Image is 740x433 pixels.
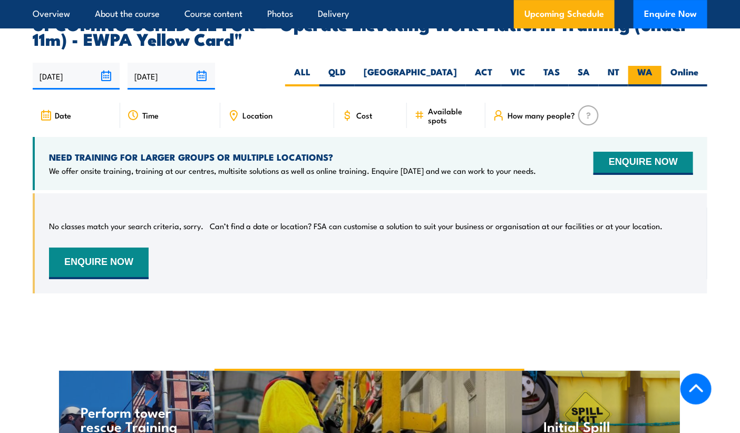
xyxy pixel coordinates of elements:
[466,66,501,86] label: ACT
[569,66,599,86] label: SA
[355,66,466,86] label: [GEOGRAPHIC_DATA]
[210,221,663,231] p: Can’t find a date or location? FSA can customise a solution to suit your business or organisation...
[142,111,159,120] span: Time
[33,16,707,46] h2: UPCOMING SCHEDULE FOR - "Operate Elevating Work Platform Training (under 11m) - EWPA Yellow Card"
[33,63,120,90] input: From date
[534,66,569,86] label: TAS
[49,248,149,279] button: ENQUIRE NOW
[319,66,355,86] label: QLD
[128,63,215,90] input: To date
[501,66,534,86] label: VIC
[508,111,575,120] span: How many people?
[242,111,272,120] span: Location
[49,151,536,163] h4: NEED TRAINING FOR LARGER GROUPS OR MULTIPLE LOCATIONS?
[356,111,372,120] span: Cost
[628,66,661,86] label: WA
[49,221,203,231] p: No classes match your search criteria, sorry.
[285,66,319,86] label: ALL
[661,66,707,86] label: Online
[428,106,478,124] span: Available spots
[49,165,536,176] p: We offer onsite training, training at our centres, multisite solutions as well as online training...
[55,111,71,120] span: Date
[593,152,693,175] button: ENQUIRE NOW
[599,66,628,86] label: NT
